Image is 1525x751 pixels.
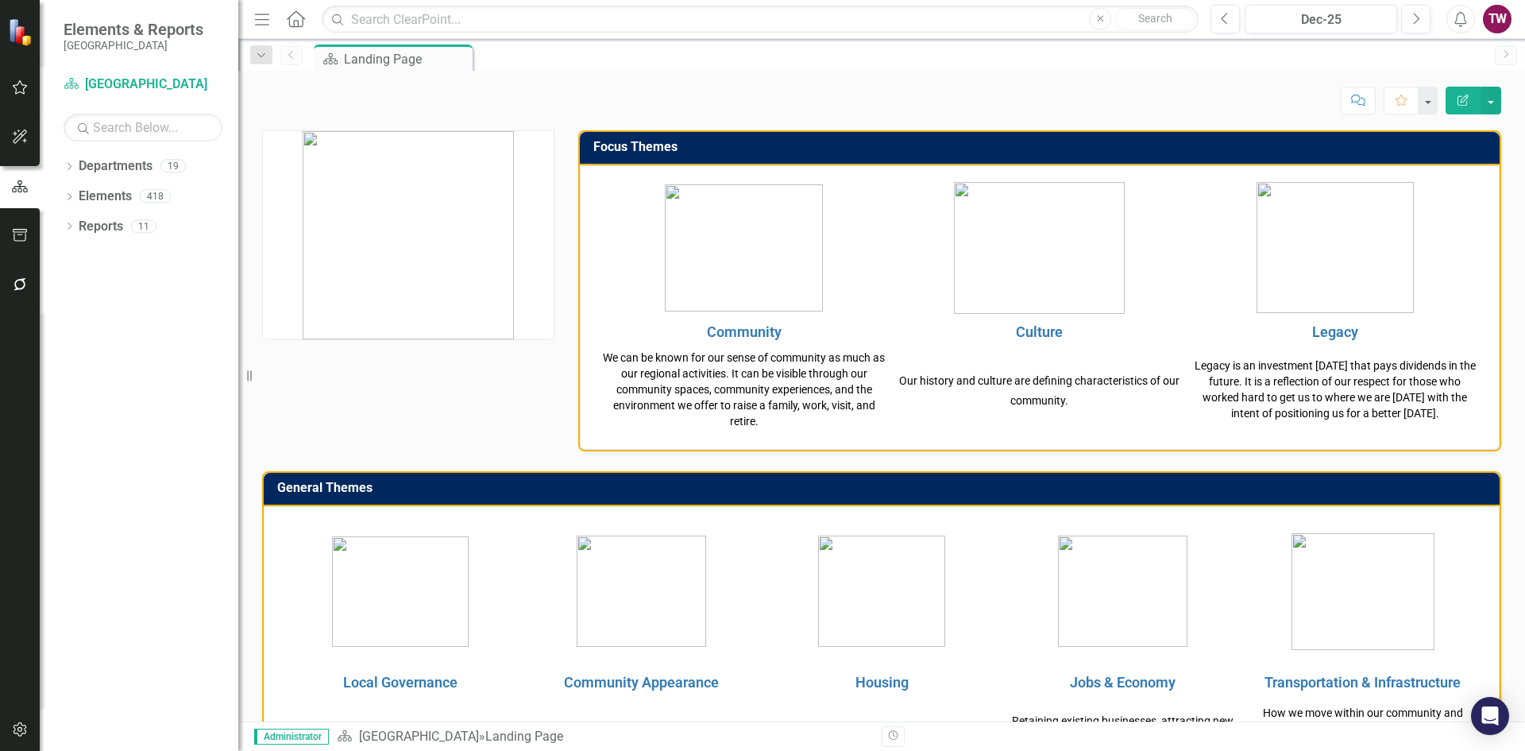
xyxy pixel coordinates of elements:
[344,49,469,69] div: Landing Page
[899,374,1179,408] span: Our history and culture are defining characteristics of our community.
[1070,674,1176,691] a: Jobs & Economy
[79,218,123,236] a: Reports
[1245,5,1397,33] button: Dec-25
[1264,674,1461,691] a: Transportation & Infrastructure
[603,351,885,428] span: We can be known for our sense of community as much as our regional activities. It can be visible ...
[79,157,152,176] a: Departments
[64,114,222,141] input: Search Below...
[1138,12,1172,25] span: Search
[1195,359,1476,420] span: Legacy is an investment [DATE] that pays dividends in the future. It is a reflection of our respe...
[160,160,186,173] div: 19
[485,729,563,744] div: Landing Page
[337,728,870,746] div: »
[1483,5,1511,33] button: TW
[1312,323,1358,340] a: Legacy
[359,729,479,744] a: [GEOGRAPHIC_DATA]
[1016,323,1063,340] a: Culture
[140,190,171,203] div: 418
[1471,697,1509,735] div: Open Intercom Messenger
[277,481,1492,495] h3: General Themes
[64,39,203,52] small: [GEOGRAPHIC_DATA]
[707,323,782,340] a: Community
[593,140,1492,154] h3: Focus Themes
[64,20,203,39] span: Elements & Reports
[79,188,132,206] a: Elements
[343,674,457,691] a: Local Governance
[8,18,36,46] img: ClearPoint Strategy
[254,729,329,745] span: Administrator
[322,6,1199,33] input: Search ClearPoint...
[855,674,909,691] a: Housing
[131,219,156,233] div: 11
[564,674,719,691] a: Community Appearance
[64,75,222,94] a: [GEOGRAPHIC_DATA]
[1250,10,1392,29] div: Dec-25
[1115,8,1195,30] button: Search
